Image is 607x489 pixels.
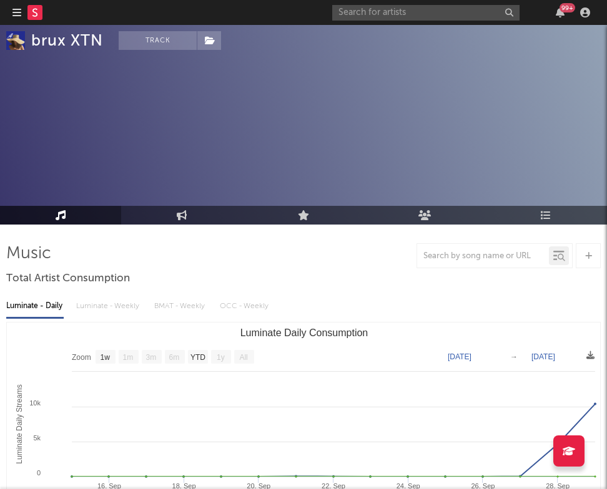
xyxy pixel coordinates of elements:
text: 6m [169,353,180,362]
text: [DATE] [531,352,555,361]
text: [DATE] [448,352,471,361]
button: Track [119,31,197,50]
text: 1w [101,353,111,362]
text: 3m [146,353,157,362]
text: All [239,353,247,362]
input: Search by song name or URL [417,251,549,261]
text: 0 [37,469,41,477]
input: Search for artists [332,5,520,21]
button: 99+ [556,7,565,17]
text: Luminate Daily Streams [15,384,24,463]
text: 5k [33,434,41,442]
text: Zoom [72,353,91,362]
text: YTD [190,353,205,362]
div: Luminate - Daily [6,296,64,317]
text: → [510,352,518,361]
text: 10k [29,399,41,407]
text: Luminate Daily Consumption [240,327,368,338]
text: 1m [123,353,134,362]
span: Total Artist Consumption [6,271,130,286]
text: 1y [217,353,225,362]
div: 99 + [560,3,575,12]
